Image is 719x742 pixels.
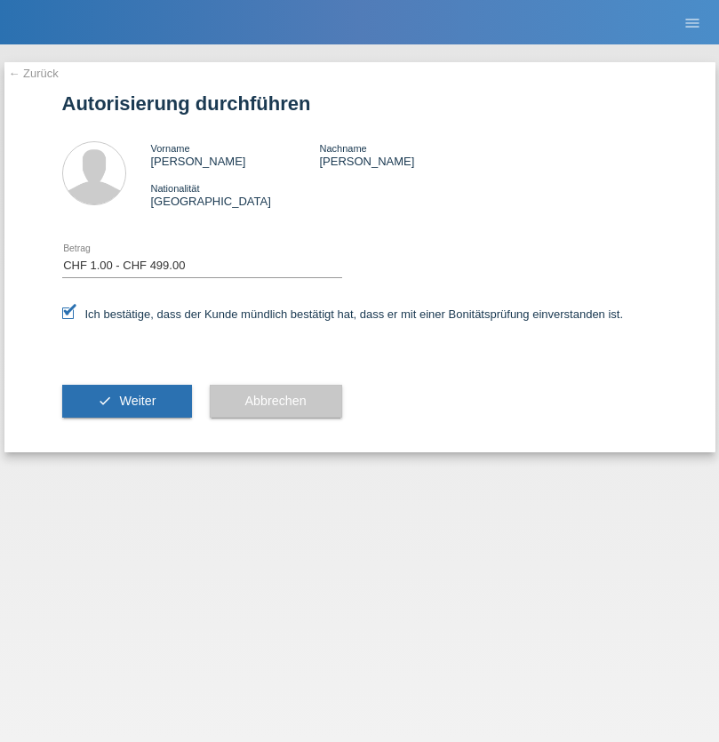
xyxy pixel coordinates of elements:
[319,143,366,154] span: Nachname
[151,183,200,194] span: Nationalität
[98,394,112,408] i: check
[62,385,192,419] button: check Weiter
[119,394,156,408] span: Weiter
[62,92,658,115] h1: Autorisierung durchführen
[151,181,320,208] div: [GEOGRAPHIC_DATA]
[319,141,488,168] div: [PERSON_NAME]
[245,394,307,408] span: Abbrechen
[9,67,59,80] a: ← Zurück
[151,143,190,154] span: Vorname
[62,307,624,321] label: Ich bestätige, dass der Kunde mündlich bestätigt hat, dass er mit einer Bonitätsprüfung einversta...
[675,17,710,28] a: menu
[210,385,342,419] button: Abbrechen
[151,141,320,168] div: [PERSON_NAME]
[683,14,701,32] i: menu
